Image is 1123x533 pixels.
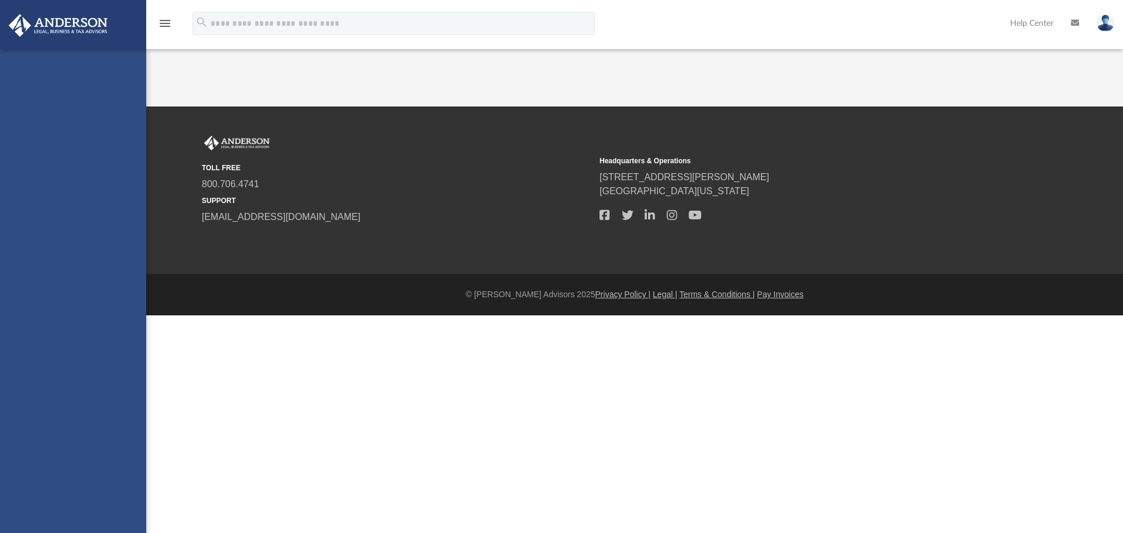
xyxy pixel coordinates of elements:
small: SUPPORT [202,195,591,206]
small: Headquarters & Operations [600,156,989,166]
img: User Pic [1097,15,1114,32]
i: menu [158,16,172,30]
i: search [195,16,208,29]
a: [GEOGRAPHIC_DATA][US_STATE] [600,186,749,196]
a: [EMAIL_ADDRESS][DOMAIN_NAME] [202,212,360,222]
a: 800.706.4741 [202,179,259,189]
a: Terms & Conditions | [680,290,755,299]
a: [STREET_ADDRESS][PERSON_NAME] [600,172,769,182]
a: menu [158,22,172,30]
div: © [PERSON_NAME] Advisors 2025 [146,288,1123,301]
small: TOLL FREE [202,163,591,173]
a: Legal | [653,290,677,299]
img: Anderson Advisors Platinum Portal [202,136,272,151]
img: Anderson Advisors Platinum Portal [5,14,111,37]
a: Privacy Policy | [595,290,651,299]
a: Pay Invoices [757,290,803,299]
